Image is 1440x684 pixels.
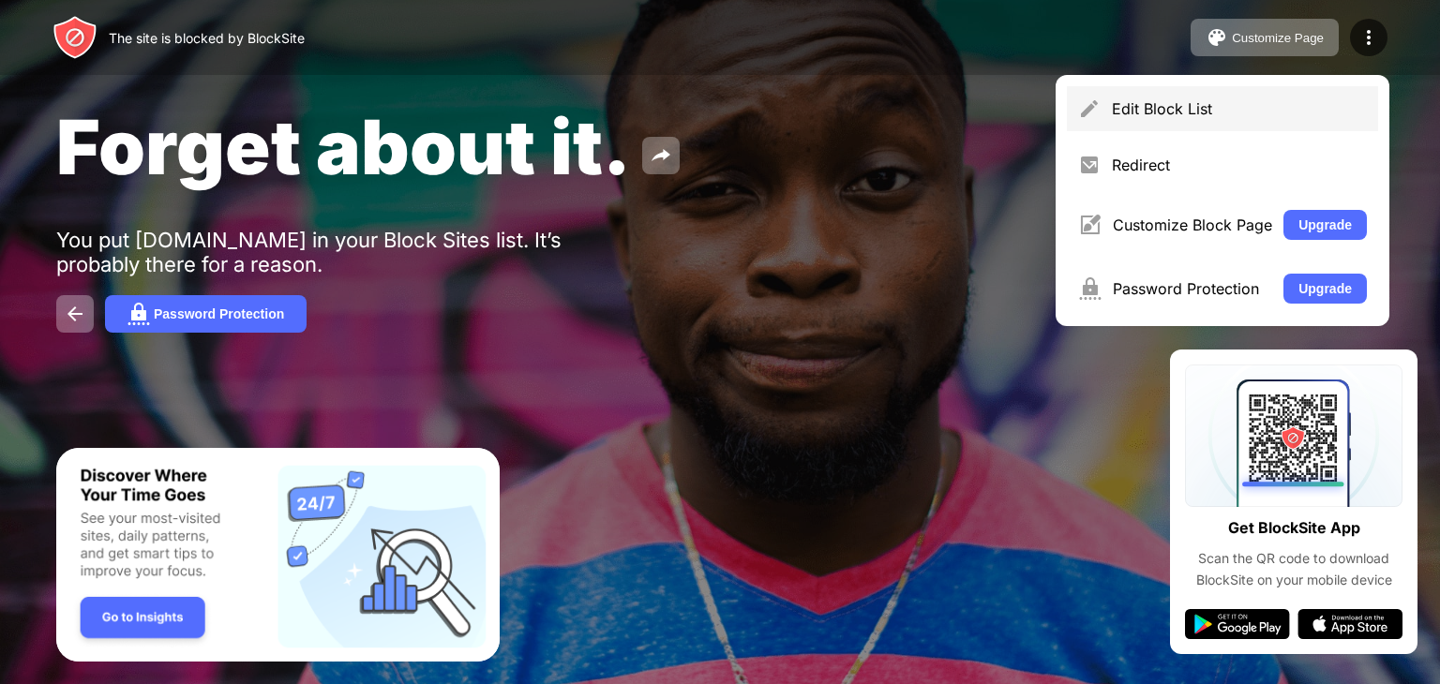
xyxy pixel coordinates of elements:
img: pallet.svg [1206,26,1228,49]
div: Customize Block Page [1113,216,1272,234]
img: back.svg [64,303,86,325]
div: Redirect [1112,156,1367,174]
button: Customize Page [1191,19,1339,56]
img: password.svg [127,303,150,325]
div: Customize Page [1232,31,1324,45]
img: header-logo.svg [52,15,97,60]
div: Password Protection [154,306,284,321]
button: Upgrade [1283,274,1367,304]
div: Get BlockSite App [1228,514,1360,542]
img: menu-customize.svg [1078,214,1102,236]
div: Edit Block List [1112,99,1367,118]
img: google-play.svg [1185,609,1290,639]
img: menu-pencil.svg [1078,97,1101,120]
img: qrcode.svg [1185,364,1402,507]
img: menu-icon.svg [1357,26,1380,49]
div: Password Protection [1113,279,1272,298]
div: You put [DOMAIN_NAME] in your Block Sites list. It’s probably there for a reason. [56,228,636,276]
button: Password Protection [105,295,307,333]
img: app-store.svg [1297,609,1402,639]
iframe: Banner [56,448,500,662]
img: share.svg [650,144,672,167]
img: menu-password.svg [1078,277,1102,300]
div: The site is blocked by BlockSite [109,30,305,46]
button: Upgrade [1283,210,1367,240]
span: Forget about it. [56,101,631,192]
img: menu-redirect.svg [1078,154,1101,176]
div: Scan the QR code to download BlockSite on your mobile device [1185,548,1402,590]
